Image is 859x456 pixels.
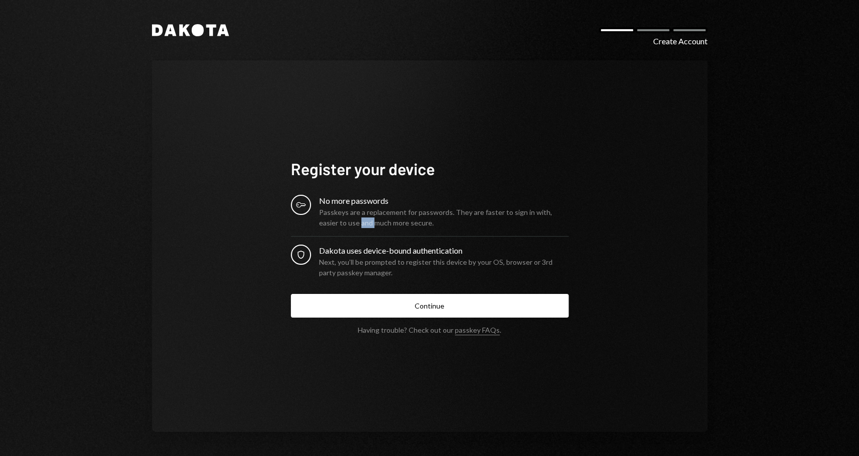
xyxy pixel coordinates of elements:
[653,35,708,47] div: Create Account
[319,207,569,228] div: Passkeys are a replacement for passwords. They are faster to sign in with, easier to use and much...
[319,257,569,278] div: Next, you’ll be prompted to register this device by your OS, browser or 3rd party passkey manager.
[358,326,501,334] div: Having trouble? Check out our .
[319,245,569,257] div: Dakota uses device-bound authentication
[455,326,500,335] a: passkey FAQs
[291,294,569,318] button: Continue
[291,159,569,179] h1: Register your device
[319,195,569,207] div: No more passwords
